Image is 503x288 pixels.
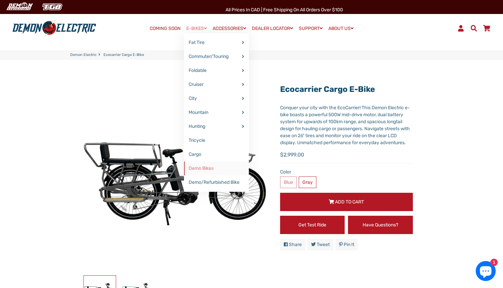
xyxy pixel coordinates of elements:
a: Demo/Refurbished Bike [184,175,249,189]
div: Conquer your city with the EcoCarrier! This Demon Electric e-bike boasts a powerful 500W mid-driv... [280,104,413,146]
a: SUPPORT [296,24,325,33]
a: E-BIKES [184,24,209,33]
a: Demon Electric [70,52,96,58]
img: Demon Electric logo [10,20,98,37]
a: ACCESSORIES [210,24,249,33]
a: City [184,92,249,106]
a: Cargo [184,147,249,161]
a: Tricycle [184,134,249,147]
span: Add to Cart [335,199,364,205]
span: Pin it [344,242,354,247]
a: Have Questions? [348,216,413,234]
span: Tweet [317,242,330,247]
a: Cruiser [184,78,249,92]
span: Share [289,242,302,247]
a: DEALER LOCATOR [250,24,295,33]
label: Color [280,168,413,175]
span: $2,999.00 [280,151,304,159]
a: Mountain [184,106,249,120]
img: Demon Electric [3,1,35,12]
label: Blue [280,176,297,188]
span: All Prices in CAD | Free shipping on all orders over $100 [226,7,343,13]
inbox-online-store-chat: Shopify online store chat [474,261,498,283]
a: COMING SOON [147,24,183,33]
a: Foldable [184,64,249,78]
a: Commuter/Touring [184,50,249,64]
span: Ecocarrier Cargo E-Bike [103,52,144,58]
a: Fat Tire [184,36,249,50]
a: Demo Bikes [184,161,249,175]
a: Get Test Ride [280,216,345,234]
a: ABOUT US [326,24,356,33]
button: Add to Cart [280,193,413,211]
a: Ecocarrier Cargo E-Bike [280,85,375,94]
label: Gray [299,176,316,188]
a: Hunting [184,120,249,134]
img: TGB Canada [39,1,66,12]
